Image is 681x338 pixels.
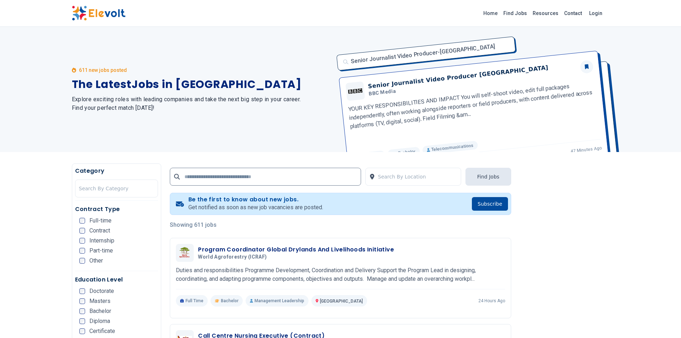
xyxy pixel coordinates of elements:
[198,245,394,254] h3: Program Coordinator Global Drylands And Livelihoods Initiative
[89,238,114,244] span: Internship
[89,288,114,294] span: Doctorate
[89,308,111,314] span: Bachelor
[188,196,323,203] h4: Be the first to know about new jobs.
[79,67,127,74] p: 611 new jobs posted
[561,8,585,19] a: Contact
[585,6,607,20] a: Login
[89,298,110,304] span: Masters
[176,266,505,283] p: Duties and responsibilities Programme Development, Coordination and Delivery Support the Program ...
[79,298,85,304] input: Masters
[465,168,511,186] button: Find Jobs
[79,308,85,314] input: Bachelor
[79,288,85,294] input: Doctorate
[89,248,113,254] span: Part-time
[89,328,115,334] span: Certificate
[75,275,158,284] h5: Education Level
[320,299,363,304] span: [GEOGRAPHIC_DATA]
[198,254,267,260] span: World agroforestry (ICRAF)
[246,295,309,307] p: Management Leadership
[176,295,208,307] p: Full Time
[478,298,505,304] p: 24 hours ago
[89,258,103,264] span: Other
[188,203,323,212] p: Get notified as soon as new job vacancies are posted.
[176,244,505,307] a: World agroforestry (ICRAF)Program Coordinator Global Drylands And Livelihoods InitiativeWorld agr...
[79,218,85,224] input: Full-time
[72,78,332,91] h1: The Latest Jobs in [GEOGRAPHIC_DATA]
[89,318,110,324] span: Diploma
[79,248,85,254] input: Part-time
[480,8,500,19] a: Home
[75,205,158,214] h5: Contract Type
[72,6,125,21] img: Elevolt
[79,328,85,334] input: Certificate
[170,221,511,229] p: Showing 611 jobs
[79,258,85,264] input: Other
[500,8,530,19] a: Find Jobs
[645,304,681,338] iframe: Chat Widget
[530,8,561,19] a: Resources
[79,238,85,244] input: Internship
[72,95,332,112] h2: Explore exciting roles with leading companies and take the next big step in your career. Find you...
[79,318,85,324] input: Diploma
[178,245,192,261] img: World agroforestry (ICRAF)
[221,298,238,304] span: Bachelor
[472,197,508,211] button: Subscribe
[89,228,110,234] span: Contract
[89,218,112,224] span: Full-time
[79,228,85,234] input: Contract
[75,167,158,175] h5: Category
